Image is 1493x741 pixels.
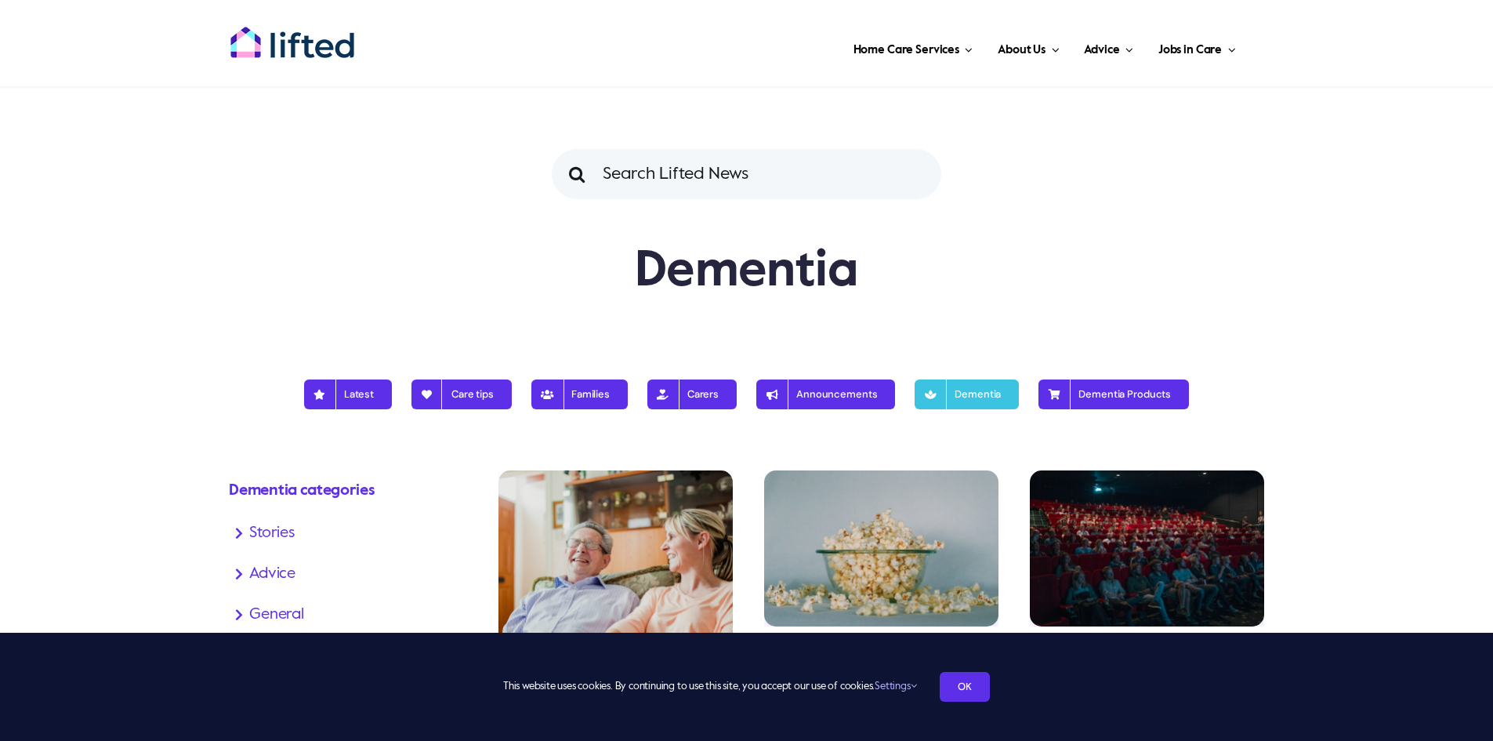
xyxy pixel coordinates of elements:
[764,475,998,491] a: Top 6 films for loved ones living with dementia
[249,521,295,546] span: Stories
[774,388,877,401] span: Announcements
[229,561,457,587] a: Advice
[1030,470,1264,627] img: Cinema trips with a loved one living with dementia
[249,602,304,627] span: General
[915,373,1019,416] a: Dementia
[229,521,457,668] nav: Dementia Sidebar Nav (Blog)
[429,388,494,401] span: Care tips
[940,672,990,702] a: OK
[933,388,1001,401] span: Dementia
[531,373,628,416] a: Families
[230,26,355,42] a: lifted-logo
[998,38,1045,63] span: About Us
[503,674,916,699] span: This website uses cookies. By continuing to use this site, you accept our use of cookies.
[229,521,457,546] a: Stories
[1038,373,1189,416] a: Dementia Products
[229,602,457,627] a: General
[549,388,610,401] span: Families
[249,561,295,587] span: Advice
[993,24,1064,71] a: About Us
[304,373,392,416] a: Latest
[405,24,1241,71] nav: Main Menu
[1079,24,1137,71] a: Advice
[849,24,978,71] a: Home Care Services
[411,373,512,416] a: Care tips
[764,470,998,627] img: Top films for those living with dementia
[229,480,457,502] h4: Dementia categories
[1154,24,1241,71] a: Jobs in Care
[853,38,959,63] span: Home Care Services
[229,240,1263,303] h1: Dementia
[756,373,895,416] a: Announcements
[1158,38,1222,63] span: Jobs in Care
[665,388,719,401] span: Carers
[875,681,916,692] a: Settings
[322,388,374,401] span: Latest
[229,365,1263,416] nav: Blog Nav
[1084,38,1119,63] span: Advice
[552,149,602,199] input: Search
[552,149,940,199] input: Search Lifted News
[498,475,733,491] a: Dementia and Language
[1030,475,1264,491] a: Why cinema trips are getting easier for people with dementia
[647,373,737,416] a: Carers
[1056,388,1171,401] span: Dementia Products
